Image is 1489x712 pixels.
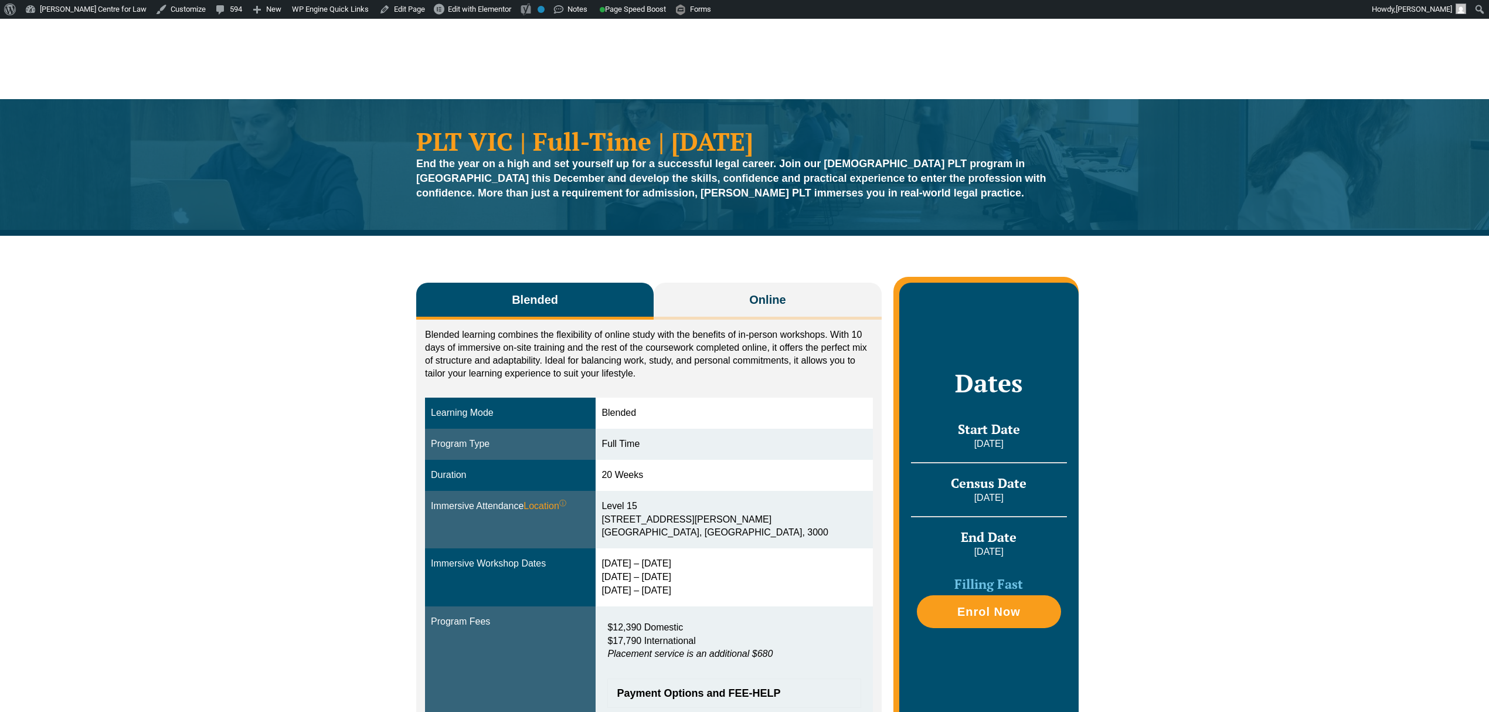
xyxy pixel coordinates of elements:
[911,368,1067,398] h2: Dates
[957,606,1021,618] span: Enrol Now
[512,291,558,308] span: Blended
[601,500,866,540] div: Level 15 [STREET_ADDRESS][PERSON_NAME] [GEOGRAPHIC_DATA], [GEOGRAPHIC_DATA], 3000
[951,474,1026,491] span: Census Date
[523,500,566,513] span: Location
[917,595,1061,628] a: Enrol Now
[431,557,590,571] div: Immersive Workshop Dates
[601,469,866,482] div: 20 Weeks
[607,649,773,659] em: Placement service is an additional $680
[425,328,873,380] p: Blended learning combines the flexibility of online study with the benefits of in-person workshop...
[617,688,839,699] span: Payment Options and FEE-HELP
[559,499,566,507] sup: ⓘ
[607,636,695,646] span: $17,790 International
[958,421,1020,438] span: Start Date
[601,438,866,451] div: Full Time
[749,291,786,308] span: Online
[431,406,590,420] div: Learning Mode
[911,491,1067,504] p: [DATE]
[911,545,1067,558] p: [DATE]
[416,128,1073,154] h1: PLT VIC | Full-Time | [DATE]
[431,438,590,451] div: Program Type
[607,622,683,632] span: $12,390 Domestic
[431,615,590,629] div: Program Fees
[961,528,1017,545] span: End Date
[911,438,1067,450] p: [DATE]
[431,469,590,482] div: Duration
[448,5,511,13] span: Edit with Elementor
[538,6,545,13] div: No index
[954,575,1023,592] span: Filling Fast
[416,158,1046,199] strong: End the year on a high and set yourself up for a successful legal career. Join our [DEMOGRAPHIC_D...
[431,500,590,513] div: Immersive Attendance
[601,406,866,420] div: Blended
[601,557,866,598] div: [DATE] – [DATE] [DATE] – [DATE] [DATE] – [DATE]
[1396,5,1452,13] span: [PERSON_NAME]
